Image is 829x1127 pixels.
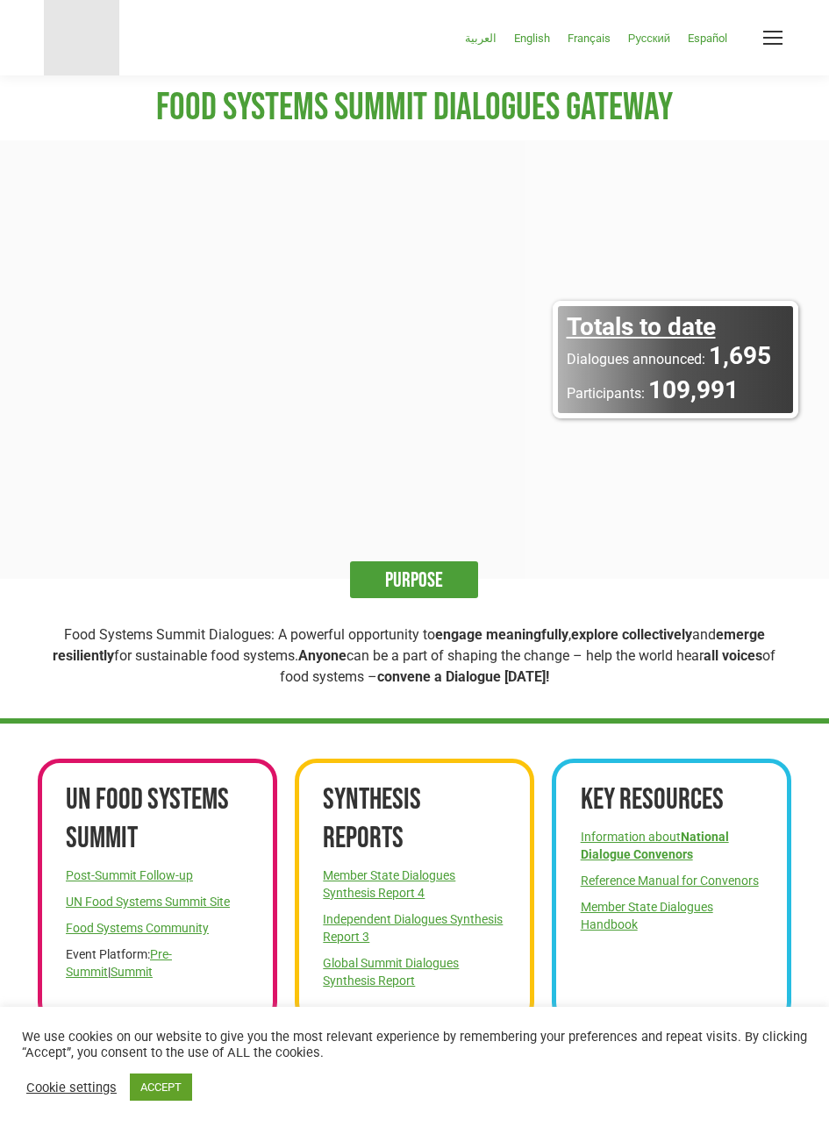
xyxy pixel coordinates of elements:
span: Français [568,32,611,45]
strong: explore collectively [571,626,692,643]
a: Post-Summit Follow-up [66,868,193,882]
a: Global Summit Dialogues Synthesis Report [323,956,459,988]
div: Totals to date [567,315,784,339]
a: Food Systems Community [66,921,209,935]
a: Member State Dialogues Handbook [581,900,713,931]
span: Español [688,32,727,45]
span: العربية [465,32,497,45]
a: ACCEPT [130,1074,192,1101]
p: Food Systems Summit Dialogues: A powerful opportunity to , and for sustainable food systems. can ... [44,624,784,688]
a: UN Food Systems Summit Site [66,895,230,909]
a: Synthesis Reports [323,781,421,856]
a: Mobile menu icon [761,25,785,50]
a: Participants: 109,991 [567,378,784,403]
a: Dialogues announced: 1,695 [567,344,784,369]
span: Participants: [567,385,645,402]
h1: FOOD SYSTEMS SUMMIT DIALOGUES GATEWAY [44,84,785,132]
strong: Anyone [298,647,347,664]
a: Reference Manual for Convenors [581,874,759,888]
p: Event Platform: | [66,945,248,981]
span: English [514,32,550,45]
span: 1,695 [709,341,771,370]
a: Summit [111,965,153,979]
strong: engage meaningfully [435,626,568,643]
span: Dialogues announced: [567,351,705,367]
a: العربية [456,27,505,48]
a: Русский [619,27,679,48]
a: Español [679,27,736,48]
div: We use cookies on our website to give you the most relevant experience by remembering your prefer... [22,1029,807,1060]
h3: PURPOSE [350,561,478,598]
a: Independent Dialogues Synthesis Report 3 [323,912,503,944]
strong: convene a Dialogue [DATE]! [377,668,549,685]
a: Member State Dialogues Synthesis Report 4 [323,868,455,900]
span: Русский [628,32,670,45]
h2: UN Food Systems Summit [66,781,248,858]
h2: Key resources [581,781,763,819]
a: English [505,27,559,48]
span: 109,991 [648,375,739,404]
a: Information aboutNational Dialogue Convenors [581,830,729,861]
a: Français [559,27,619,48]
a: Cookie settings [26,1080,117,1095]
strong: all voices [704,647,762,664]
